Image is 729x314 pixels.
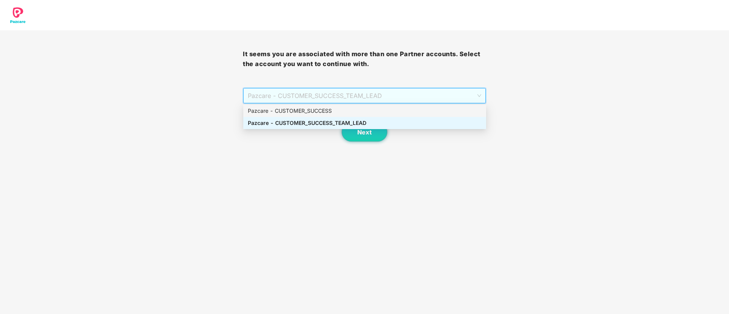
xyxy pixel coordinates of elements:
div: Pazcare - CUSTOMER_SUCCESS_TEAM_LEAD [248,119,482,127]
h3: It seems you are associated with more than one Partner accounts. Select the account you want to c... [243,49,486,69]
button: Next [342,123,387,142]
span: Next [357,129,372,136]
div: Pazcare - CUSTOMER_SUCCESS_TEAM_LEAD [243,117,486,129]
div: Pazcare - CUSTOMER_SUCCESS [243,105,486,117]
span: Pazcare - CUSTOMER_SUCCESS_TEAM_LEAD [248,88,481,103]
div: Pazcare - CUSTOMER_SUCCESS [248,107,482,115]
